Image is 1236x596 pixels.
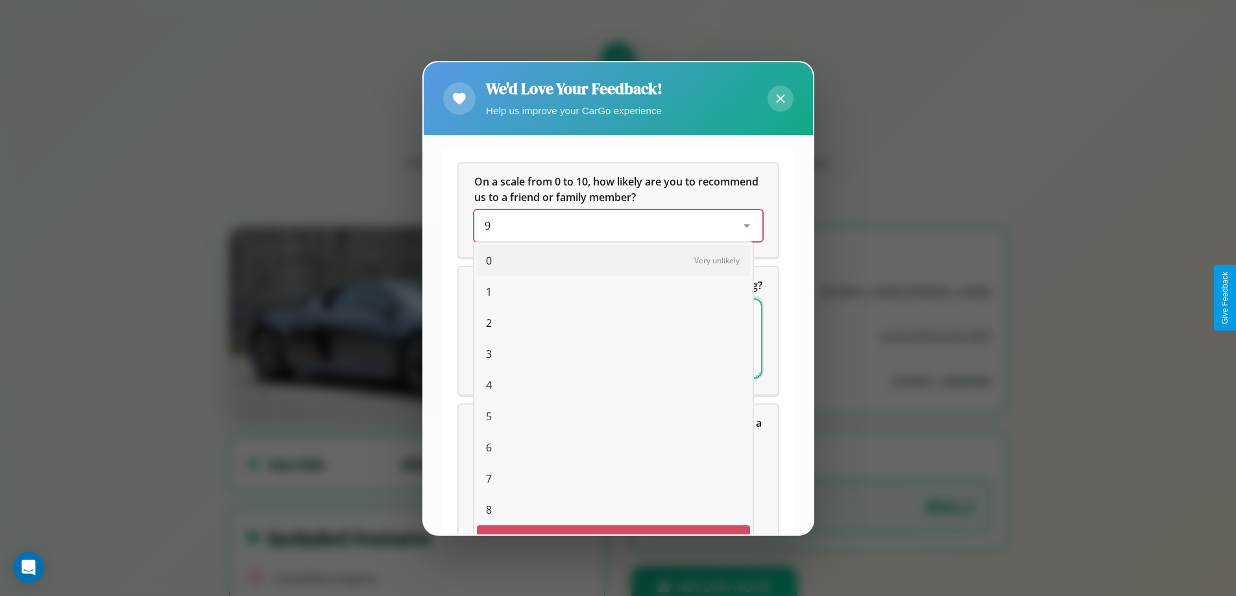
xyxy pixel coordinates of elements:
div: 2 [477,307,750,339]
div: 1 [477,276,750,307]
div: 8 [477,494,750,525]
div: 0 [477,245,750,276]
div: 9 [477,525,750,556]
p: Help us improve your CarGo experience [486,102,662,119]
div: Give Feedback [1220,272,1230,324]
div: Open Intercom Messenger [13,552,44,583]
span: On a scale from 0 to 10, how likely are you to recommend us to a friend or family member? [474,174,761,204]
h2: We'd Love Your Feedback! [486,78,662,99]
span: 4 [486,377,492,393]
span: 6 [486,440,492,455]
div: 3 [477,339,750,370]
span: 7 [486,471,492,486]
div: 5 [477,401,750,432]
h5: On a scale from 0 to 10, how likely are you to recommend us to a friend or family member? [474,174,762,205]
span: 9 [486,533,492,549]
span: 9 [485,219,491,233]
span: 0 [486,253,492,268]
div: 6 [477,432,750,463]
span: 2 [486,315,492,331]
div: 7 [477,463,750,494]
span: Which of the following features do you value the most in a vehicle? [474,416,764,446]
span: 8 [486,502,492,518]
div: On a scale from 0 to 10, how likely are you to recommend us to a friend or family member? [474,210,762,241]
span: 1 [486,284,492,300]
span: What can we do to make your experience more satisfying? [474,278,762,292]
span: Very unlikely [694,255,740,266]
span: 3 [486,346,492,362]
div: 4 [477,370,750,401]
span: 5 [486,409,492,424]
div: On a scale from 0 to 10, how likely are you to recommend us to a friend or family member? [459,163,778,257]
